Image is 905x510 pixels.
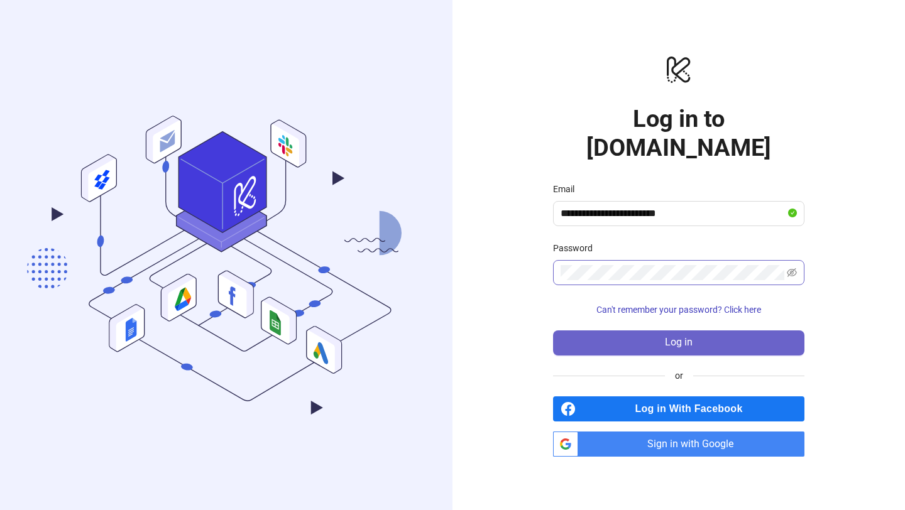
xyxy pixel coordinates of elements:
[553,305,804,315] a: Can't remember your password? Click here
[787,268,797,278] span: eye-invisible
[553,431,804,457] a: Sign in with Google
[665,337,693,348] span: Log in
[553,104,804,162] h1: Log in to [DOMAIN_NAME]
[553,182,583,196] label: Email
[561,206,786,221] input: Email
[553,330,804,355] button: Log in
[553,300,804,320] button: Can't remember your password? Click here
[553,241,601,255] label: Password
[561,265,784,280] input: Password
[553,396,804,421] a: Log in With Facebook
[665,369,693,382] span: or
[583,431,804,457] span: Sign in with Google
[581,396,804,421] span: Log in With Facebook
[596,305,761,315] span: Can't remember your password? Click here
